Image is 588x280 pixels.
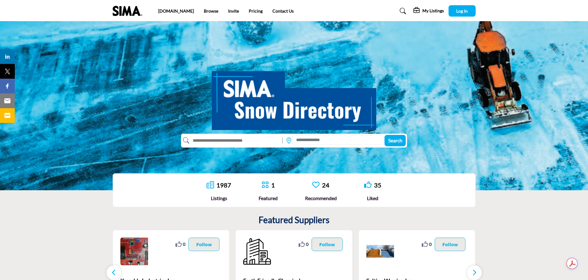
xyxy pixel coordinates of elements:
[188,238,219,251] button: Follow
[449,5,476,17] button: Log In
[413,7,444,15] div: My Listings
[435,238,466,251] button: Follow
[259,195,278,202] div: Featured
[312,181,320,189] a: Go to Recommended
[305,195,337,202] div: Recommended
[281,136,284,145] img: Rectangle%203585.svg
[319,241,335,248] p: Follow
[243,238,271,265] img: Earth Friendly Chemicals Inc.
[366,238,394,265] img: Saltine Warrior, Inc.
[113,6,145,16] img: Site Logo
[312,238,343,251] button: Follow
[456,8,468,14] span: Log In
[261,181,269,189] a: Go to Featured
[228,8,239,14] a: Invite
[120,238,148,265] img: Kramble Industries Inc.
[429,241,432,247] span: 0
[271,181,275,189] a: 1
[388,137,402,143] span: Search
[158,8,194,14] a: [DOMAIN_NAME]
[196,241,212,248] p: Follow
[212,64,376,130] img: SIMA Snow Directory
[204,8,218,14] a: Browse
[364,181,372,188] i: Go to Liked
[364,195,381,202] div: Liked
[394,6,410,16] a: Search
[422,8,444,14] h5: My Listings
[374,181,381,189] a: 35
[259,215,329,225] h2: Featured Suppliers
[216,181,231,189] a: 1987
[442,241,458,248] p: Follow
[183,241,185,247] span: 0
[385,135,406,146] button: Search
[272,8,294,14] a: Contact Us
[306,241,308,247] span: 0
[322,181,329,189] a: 24
[249,8,263,14] a: Pricing
[207,195,231,202] div: Listings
